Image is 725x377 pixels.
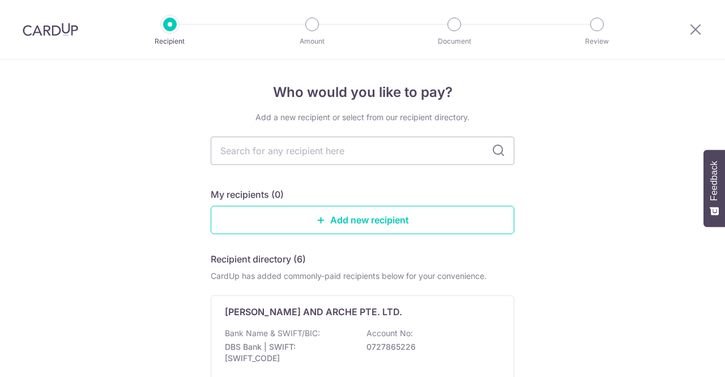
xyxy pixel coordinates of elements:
p: 0727865226 [366,341,493,353]
img: CardUp [23,23,78,36]
p: Amount [270,36,354,47]
p: DBS Bank | SWIFT: [SWIFT_CODE] [225,341,352,364]
iframe: Opens a widget where you can find more information [652,343,714,371]
p: Document [412,36,496,47]
p: [PERSON_NAME] AND ARCHE PTE. LTD. [225,305,402,319]
input: Search for any recipient here [211,137,514,165]
p: Bank Name & SWIFT/BIC: [225,328,320,339]
div: Add a new recipient or select from our recipient directory. [211,112,514,123]
a: Add new recipient [211,206,514,234]
span: Feedback [709,161,719,201]
h5: Recipient directory (6) [211,252,306,266]
h4: Who would you like to pay? [211,82,514,103]
p: Review [555,36,639,47]
p: Account No: [366,328,413,339]
h5: My recipients (0) [211,188,284,201]
div: CardUp has added commonly-paid recipients below for your convenience. [211,270,514,282]
button: Feedback - Show survey [703,150,725,227]
p: Recipient [128,36,212,47]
